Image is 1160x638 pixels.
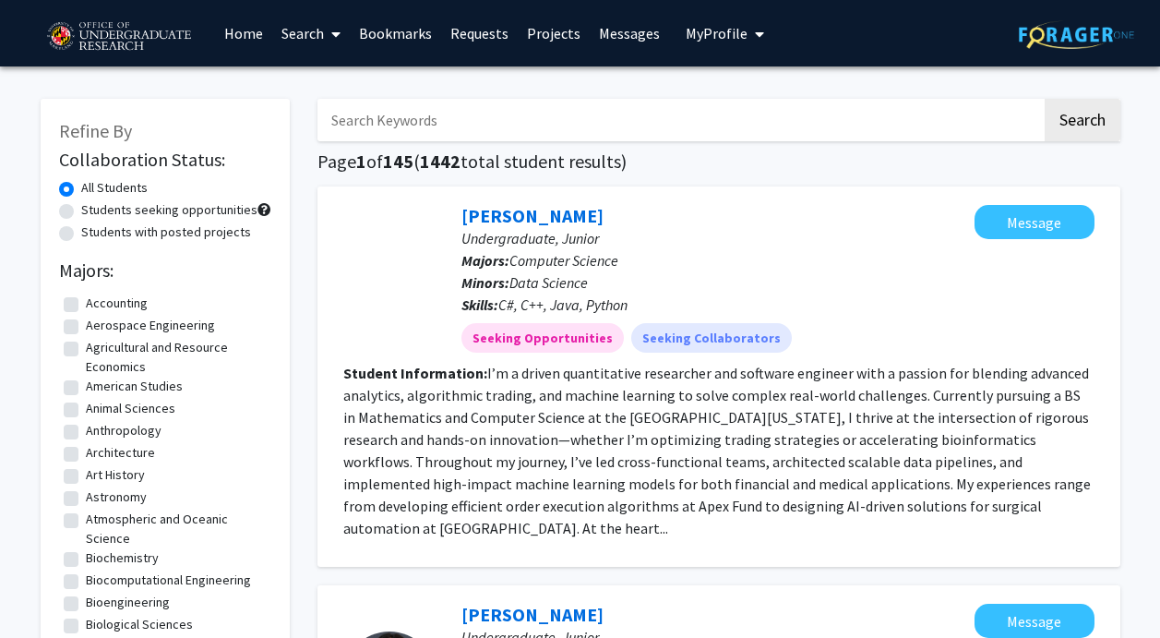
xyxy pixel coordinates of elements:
span: Undergraduate, Junior [461,229,599,247]
label: All Students [81,178,148,198]
label: Biological Sciences [86,615,193,634]
span: Refine By [59,119,132,142]
label: Atmospheric and Oceanic Science [86,510,267,548]
mat-chip: Seeking Opportunities [461,323,624,353]
label: Astronomy [86,488,147,507]
label: Students with posted projects [81,223,251,242]
img: University of Maryland Logo [41,14,197,60]
iframe: Chat [14,555,78,624]
span: My Profile [686,24,747,42]
span: C#, C++, Java, Python [498,295,628,314]
h2: Collaboration Status: [59,149,271,171]
label: Anthropology [86,421,161,440]
label: American Studies [86,377,183,396]
button: Message Kousalya Potti [975,604,1094,638]
b: Student Information: [343,364,487,382]
h2: Majors: [59,259,271,282]
input: Search Keywords [317,99,1042,141]
label: Architecture [86,443,155,463]
span: 1 [356,150,366,173]
label: Bioengineering [86,593,170,612]
b: Skills: [461,295,498,314]
label: Biocomputational Engineering [86,571,251,590]
a: Requests [441,1,518,66]
button: Search [1045,99,1120,141]
a: Search [272,1,350,66]
label: Accounting [86,294,148,313]
h1: Page of ( total student results) [317,150,1120,173]
label: Biochemistry [86,548,159,568]
label: Aerospace Engineering [86,316,215,335]
a: Home [215,1,272,66]
label: Agricultural and Resource Economics [86,338,267,377]
a: [PERSON_NAME] [461,603,604,626]
button: Message Sashvad Satish Kumar [975,205,1094,239]
span: 145 [383,150,413,173]
a: [PERSON_NAME] [461,204,604,227]
a: Messages [590,1,669,66]
a: Bookmarks [350,1,441,66]
b: Majors: [461,251,509,270]
span: Computer Science [509,251,618,270]
label: Animal Sciences [86,399,175,418]
a: Projects [518,1,590,66]
label: Art History [86,465,145,485]
span: Data Science [509,273,588,292]
span: 1442 [420,150,460,173]
fg-read-more: I’m a driven quantitative researcher and software engineer with a passion for blending advanced a... [343,364,1091,537]
b: Minors: [461,273,509,292]
img: ForagerOne Logo [1019,20,1134,49]
label: Students seeking opportunities [81,200,257,220]
mat-chip: Seeking Collaborators [631,323,792,353]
